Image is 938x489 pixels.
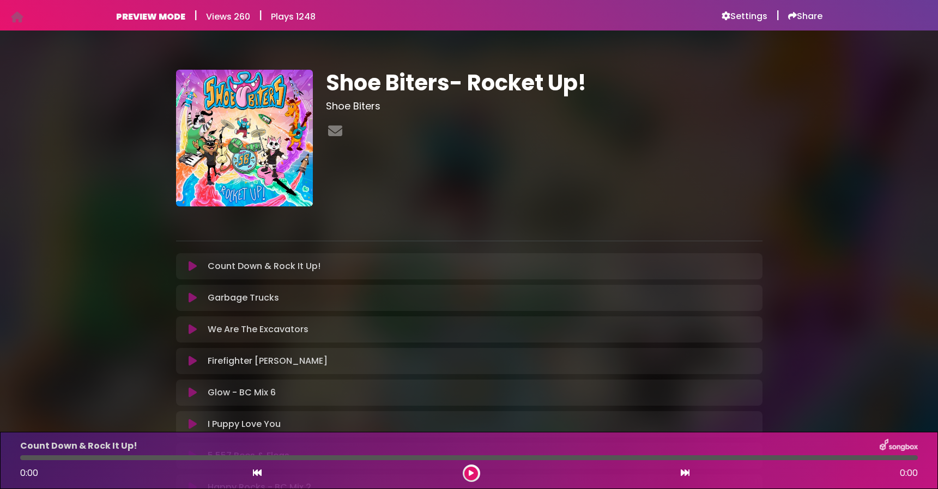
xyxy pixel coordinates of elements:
[208,323,308,336] p: We Are The Excavators
[116,11,185,22] h6: PREVIEW MODE
[208,291,279,304] p: Garbage Trucks
[208,418,281,431] p: I Puppy Love You
[176,70,313,206] img: ktnuwiCER2hizULVPOr0
[271,11,316,22] h6: Plays 1248
[20,439,137,453] p: Count Down & Rock It Up!
[776,9,779,22] h5: |
[194,9,197,22] h5: |
[880,439,918,453] img: songbox-logo-white.png
[788,11,822,22] a: Share
[722,11,767,22] a: Settings
[208,354,328,368] p: Firefighter [PERSON_NAME]
[326,100,762,112] h3: Shoe Biters
[208,386,276,399] p: Glow - BC Mix 6
[208,260,320,273] p: Count Down & Rock It Up!
[20,467,38,479] span: 0:00
[326,70,762,96] h1: Shoe Biters- Rocket Up!
[900,467,918,480] span: 0:00
[206,11,250,22] h6: Views 260
[259,9,262,22] h5: |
